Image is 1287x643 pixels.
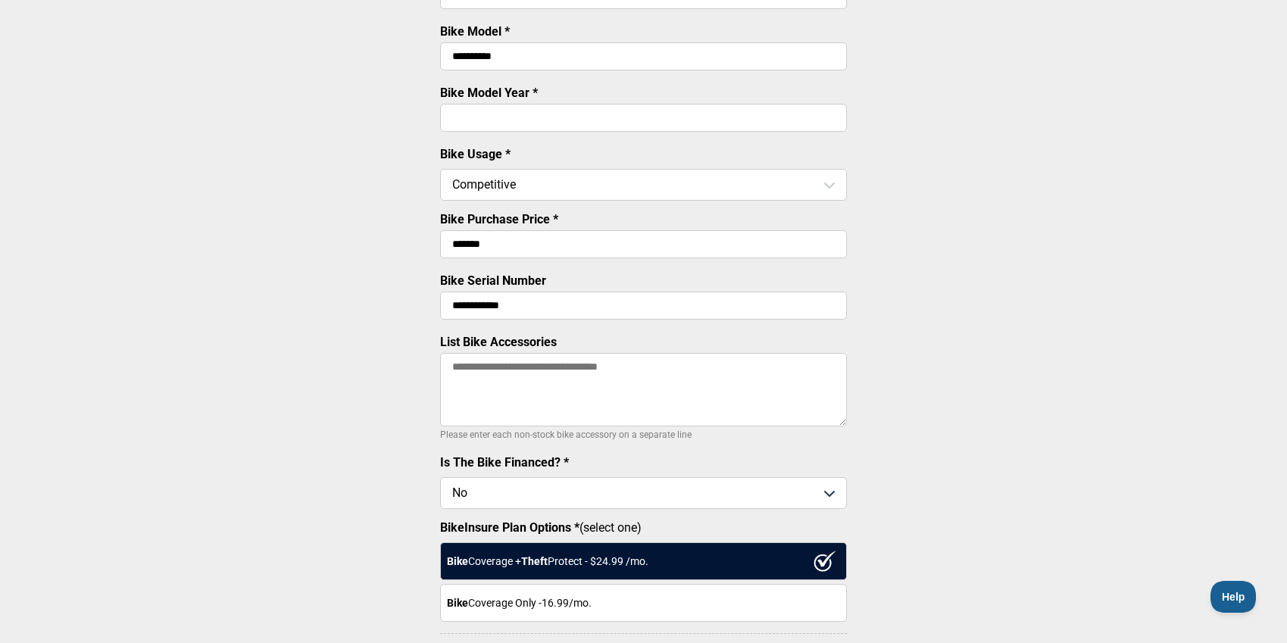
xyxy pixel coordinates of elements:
strong: BikeInsure Plan Options * [440,520,579,535]
div: Coverage + Protect - $ 24.99 /mo. [440,542,847,580]
img: ux1sgP1Haf775SAghJI38DyDlYP+32lKFAAAAAElFTkSuQmCC [814,551,836,572]
label: Bike Usage * [440,147,511,161]
label: Bike Serial Number [440,273,546,288]
label: List Bike Accessories [440,335,557,349]
p: Please enter each non-stock bike accessory on a separate line [440,426,847,444]
label: Bike Model * [440,24,510,39]
iframe: Toggle Customer Support [1210,581,1257,613]
label: Is The Bike Financed? * [440,455,569,470]
div: Coverage Only - 16.99 /mo. [440,584,847,622]
label: (select one) [440,520,847,535]
strong: Bike [447,597,468,609]
strong: Theft [521,555,548,567]
label: Bike Purchase Price * [440,212,558,226]
strong: Bike [447,555,468,567]
label: Bike Model Year * [440,86,538,100]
